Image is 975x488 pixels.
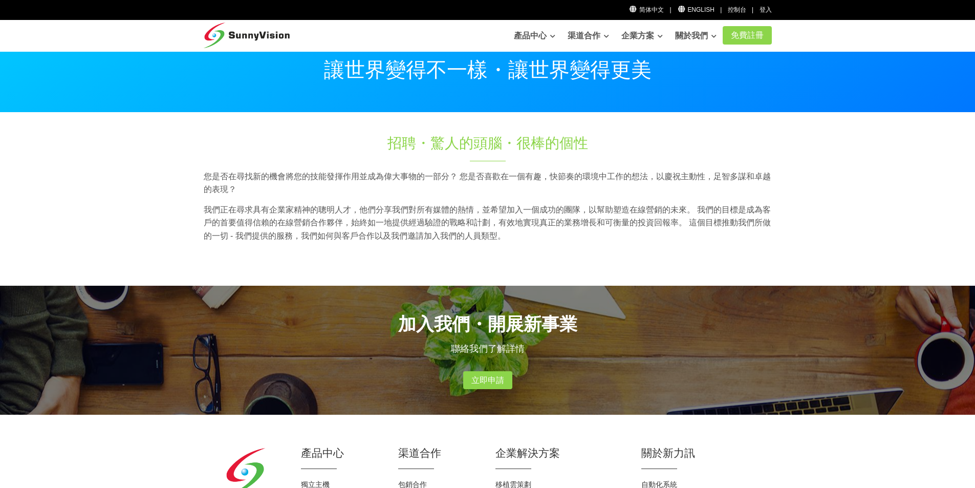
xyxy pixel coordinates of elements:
h2: 企業解決方案 [495,445,626,460]
a: 渠道合作 [568,26,609,46]
a: 控制台 [728,6,746,13]
a: English [677,6,714,13]
h2: 關於新力訊 [641,445,772,460]
p: 讓世界變得不一樣・讓世界變得更美 [204,59,772,80]
h2: 加入我們・開展新事業 [204,311,772,336]
li: | [752,5,753,15]
h1: 招聘・驚人的頭腦・很棒的個性 [317,133,658,153]
a: 產品中心 [514,26,555,46]
li: | [669,5,671,15]
a: 免費註冊 [723,26,772,45]
p: 我們正在尋求具有企業家精神的聰明人才，他們分享我們對所有媒體的熱情，並希望加入一個成功的團隊，以幫助塑造在線營銷的未來。 我們的目標是成為客戶的首要值得信賴的在線營銷合作夥伴，始終如一地提供經過... [204,203,772,243]
h2: 產品中心 [301,445,383,460]
a: 登入 [760,6,772,13]
h2: 渠道合作 [398,445,480,460]
a: 立即申請 [463,371,512,390]
li: | [720,5,722,15]
p: 您是否在尋找新的機會將您的技能發揮作用並成為偉大事物的一部分？ 您是否喜歡在一個有趣，快節奏的環境中工作的想法，以慶祝主動性，足智多謀和卓越的表現？ [204,170,772,196]
p: 聯絡我們了解詳情 [204,342,772,356]
a: 關於我們 [675,26,717,46]
a: 简体中文 [629,6,664,13]
a: 企業方案 [621,26,663,46]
